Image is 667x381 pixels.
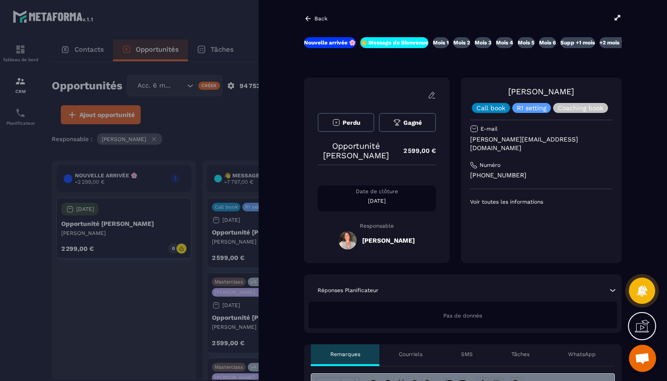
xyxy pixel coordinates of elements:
[481,125,498,132] p: E-mail
[470,135,613,152] p: [PERSON_NAME][EMAIL_ADDRESS][DOMAIN_NAME]
[318,287,378,294] p: Réponses Planificateur
[508,87,574,96] a: [PERSON_NAME]
[403,119,422,126] span: Gagné
[476,105,505,111] p: Call book
[330,351,360,358] p: Remarques
[558,105,603,111] p: Coaching book
[480,161,500,169] p: Numéro
[629,345,656,372] a: Ouvrir le chat
[318,223,436,229] p: Responsable
[443,313,482,319] span: Pas de donnée
[318,141,394,160] p: Opportunité [PERSON_NAME]
[461,351,473,358] p: SMS
[394,142,436,160] p: 2 599,00 €
[568,351,596,358] p: WhatsApp
[517,105,546,111] p: R1 setting
[511,351,530,358] p: Tâches
[399,351,422,358] p: Courriels
[470,198,613,205] p: Voir toutes les informations
[318,188,436,195] p: Date de clôture
[318,113,374,132] button: Perdu
[318,197,436,205] p: [DATE]
[379,113,436,132] button: Gagné
[470,171,613,180] p: [PHONE_NUMBER]
[343,119,360,126] span: Perdu
[362,237,415,244] h5: [PERSON_NAME]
